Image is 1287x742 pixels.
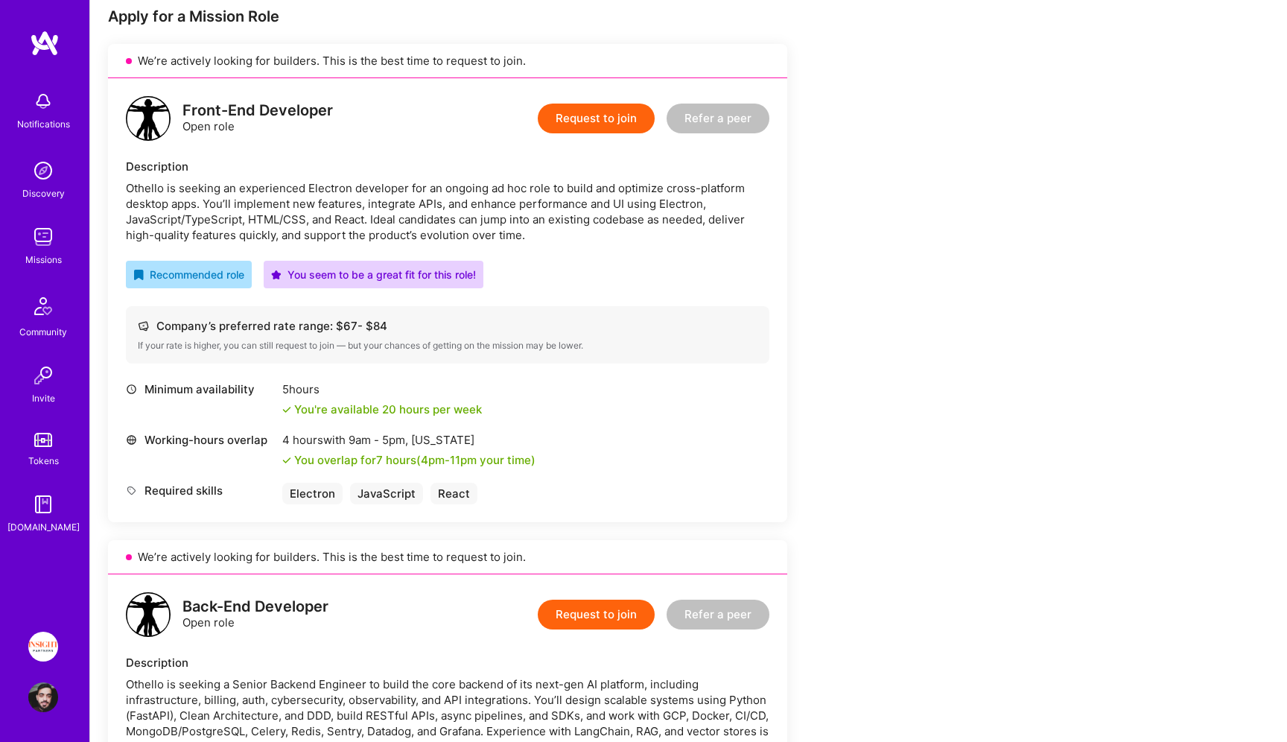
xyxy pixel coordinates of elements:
div: Othello is seeking an experienced Electron developer for an ongoing ad hoc role to build and opti... [126,180,769,243]
div: 4 hours with [US_STATE] [282,432,536,448]
i: icon Check [282,456,291,465]
div: [DOMAIN_NAME] [7,519,80,535]
div: Recommended role [133,267,244,282]
i: icon PurpleStar [271,270,282,280]
div: Company’s preferred rate range: $ 67 - $ 84 [138,318,757,334]
div: Tokens [28,453,59,469]
i: icon Check [282,405,291,414]
span: 9am - 5pm , [346,433,411,447]
img: User Avatar [28,682,58,712]
img: Insight Partners: Data & AI - Sourcing [28,632,58,662]
i: icon RecommendedBadge [133,270,144,280]
img: Community [25,288,61,324]
div: Apply for a Mission Role [108,7,787,26]
div: Discovery [22,185,65,201]
div: Front-End Developer [182,103,333,118]
button: Refer a peer [667,104,769,133]
div: Open role [182,103,333,134]
div: Electron [282,483,343,504]
img: discovery [28,156,58,185]
div: Minimum availability [126,381,275,397]
img: tokens [34,433,52,447]
div: We’re actively looking for builders. This is the best time to request to join. [108,44,787,78]
div: If your rate is higher, you can still request to join — but your chances of getting on the missio... [138,340,757,352]
img: logo [30,30,60,57]
i: icon World [126,434,137,445]
div: 5 hours [282,381,482,397]
div: Working-hours overlap [126,432,275,448]
div: Invite [32,390,55,406]
div: We’re actively looking for builders. This is the best time to request to join. [108,540,787,574]
div: Description [126,159,769,174]
button: Refer a peer [667,600,769,630]
img: teamwork [28,222,58,252]
img: logo [126,96,171,141]
div: Notifications [17,116,70,132]
i: icon Cash [138,320,149,332]
span: 4pm - 11pm [421,453,477,467]
i: icon Clock [126,384,137,395]
img: Invite [28,361,58,390]
img: guide book [28,489,58,519]
div: React [430,483,477,504]
div: JavaScript [350,483,423,504]
div: Community [19,324,67,340]
a: Insight Partners: Data & AI - Sourcing [25,632,62,662]
button: Request to join [538,104,655,133]
button: Request to join [538,600,655,630]
div: Missions [25,252,62,267]
img: logo [126,592,171,637]
div: You're available 20 hours per week [282,402,482,417]
div: Description [126,655,769,670]
div: You overlap for 7 hours ( your time) [294,452,536,468]
img: bell [28,86,58,116]
div: You seem to be a great fit for this role! [271,267,476,282]
i: icon Tag [126,485,137,496]
a: User Avatar [25,682,62,712]
div: Required skills [126,483,275,498]
div: Back-End Developer [182,599,328,615]
div: Open role [182,599,328,630]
